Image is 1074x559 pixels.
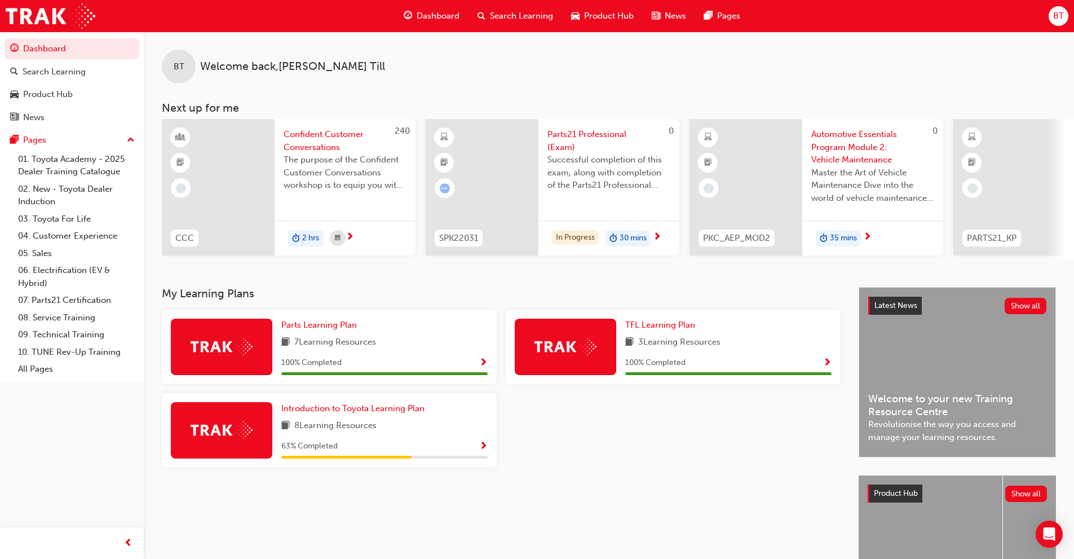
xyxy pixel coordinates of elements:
span: Revolutionise the way you access and manage your learning resources. [868,418,1046,443]
span: booktick-icon [968,156,976,170]
span: 0 [932,126,938,136]
span: duration-icon [609,231,617,246]
span: Parts21 Professional (Exam) [547,128,670,153]
a: Product Hub [5,84,139,105]
span: book-icon [281,419,290,433]
span: BT [174,60,184,73]
a: TFL Learning Plan [625,319,700,332]
a: 09. Technical Training [14,326,139,344]
span: Latest News [874,301,917,310]
a: 06. Electrification (EV & Hybrid) [14,262,139,292]
span: 100 % Completed [625,356,686,369]
a: Dashboard [5,38,139,59]
span: learningRecordVerb_NONE-icon [176,183,186,193]
span: booktick-icon [704,156,712,170]
span: Show Progress [479,442,488,452]
a: 05. Sales [14,245,139,262]
h3: My Learning Plans [162,287,841,300]
span: 240 [395,126,410,136]
span: Confident Customer Conversations [284,128,406,153]
span: guage-icon [10,44,19,54]
img: Trak [191,421,253,439]
span: learningResourceType_ELEARNING-icon [440,130,448,145]
span: 100 % Completed [281,356,342,369]
span: TFL Learning Plan [625,320,695,330]
a: 08. Service Training [14,309,139,327]
span: duration-icon [820,231,828,246]
a: 0SPK22031Parts21 Professional (Exam)Successful completion of this exam, along with completion of ... [426,119,679,256]
h3: Next up for me [144,102,1074,115]
span: Master the Art of Vehicle Maintenance Dive into the world of vehicle maintenance with this compre... [811,166,934,205]
span: learningResourceType_INSTRUCTOR_LED-icon [176,130,184,145]
a: Introduction to Toyota Learning Plan [281,402,429,415]
span: Dashboard [417,10,459,23]
img: Trak [534,338,596,355]
button: Show Progress [479,356,488,370]
span: 3 Learning Resources [638,336,721,350]
a: Latest NewsShow all [868,297,1046,315]
span: car-icon [10,90,19,100]
span: learningResourceType_ELEARNING-icon [968,130,976,145]
span: next-icon [863,232,872,243]
span: 0 [669,126,674,136]
div: News [23,111,45,124]
a: News [5,107,139,128]
a: 02. New - Toyota Dealer Induction [14,181,139,210]
span: 2 hrs [302,232,319,245]
span: booktick-icon [440,156,448,170]
span: Search Learning [490,10,553,23]
a: guage-iconDashboard [395,5,469,28]
a: 07. Parts21 Certification [14,292,139,309]
a: 01. Toyota Academy - 2025 Dealer Training Catalogue [14,151,139,181]
span: BT [1053,10,1064,23]
span: News [665,10,686,23]
button: DashboardSearch LearningProduct HubNews [5,36,139,130]
span: 63 % Completed [281,440,338,453]
button: Show Progress [479,439,488,454]
a: All Pages [14,360,139,378]
span: Introduction to Toyota Learning Plan [281,403,425,413]
a: news-iconNews [643,5,695,28]
a: Product HubShow all [868,485,1047,503]
span: calendar-icon [335,231,341,245]
span: news-icon [652,9,660,23]
span: guage-icon [404,9,412,23]
a: Search Learning [5,61,139,82]
span: learningResourceType_ELEARNING-icon [704,130,712,145]
span: news-icon [10,113,19,123]
span: Show Progress [823,358,832,368]
a: 240CCCConfident Customer ConversationsThe purpose of the Confident Customer Conversations worksho... [162,119,416,256]
span: learningRecordVerb_NONE-icon [967,183,978,193]
button: Pages [5,130,139,151]
span: SPK22031 [439,232,478,245]
a: Parts Learning Plan [281,319,361,332]
img: Trak [6,3,95,29]
span: booktick-icon [176,156,184,170]
span: 7 Learning Resources [294,336,376,350]
button: Show all [1005,298,1047,314]
span: Parts Learning Plan [281,320,357,330]
a: 0PKC_AEP_MOD2Automotive Essentials Program Module 2: Vehicle MaintenanceMaster the Art of Vehicle... [690,119,943,256]
span: The purpose of the Confident Customer Conversations workshop is to equip you with tools to commun... [284,153,406,192]
span: up-icon [127,133,135,148]
div: Open Intercom Messenger [1036,521,1063,548]
span: learningRecordVerb_ATTEMPT-icon [440,183,450,193]
button: Show Progress [823,356,832,370]
span: Automotive Essentials Program Module 2: Vehicle Maintenance [811,128,934,166]
span: next-icon [653,232,661,243]
span: 35 mins [830,232,857,245]
span: 8 Learning Resources [294,419,377,433]
a: Latest NewsShow allWelcome to your new Training Resource CentreRevolutionise the way you access a... [859,287,1056,457]
span: next-icon [346,232,354,243]
span: CCC [175,232,194,245]
span: Show Progress [479,358,488,368]
span: pages-icon [704,9,713,23]
span: PKC_AEP_MOD2 [703,232,770,245]
span: Pages [717,10,740,23]
span: book-icon [281,336,290,350]
span: learningRecordVerb_NONE-icon [704,183,714,193]
span: Successful completion of this exam, along with completion of the Parts21 Professional eLearning m... [547,153,670,192]
a: pages-iconPages [695,5,749,28]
